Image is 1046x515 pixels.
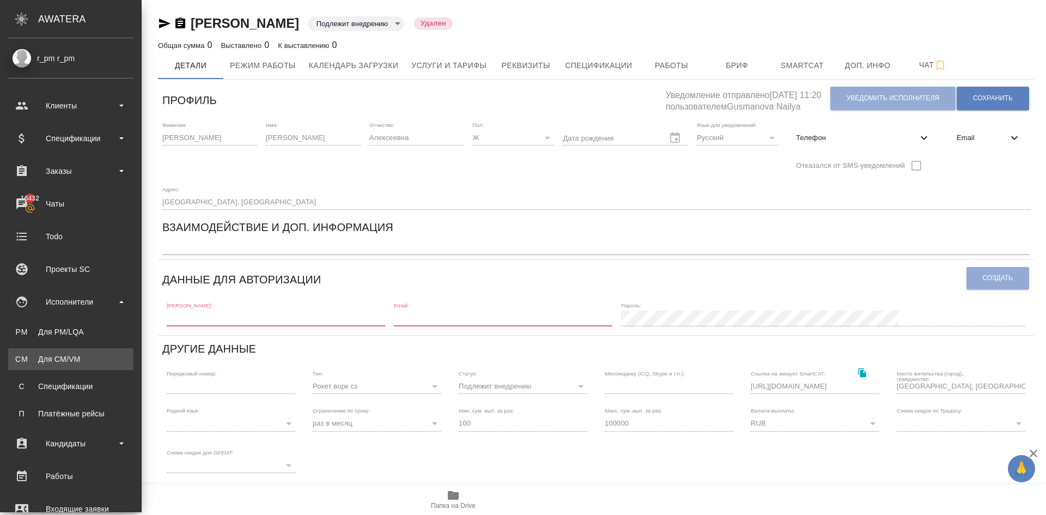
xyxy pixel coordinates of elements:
[38,8,142,30] div: AWATERA
[851,362,873,384] button: Скопировать ссылку
[8,294,133,310] div: Исполнители
[165,59,217,72] span: Детали
[162,92,217,109] h6: Профиль
[751,416,879,431] div: RUB
[8,403,133,425] a: ППлатёжные рейсы
[431,502,476,510] span: Папка на Drive
[897,408,962,414] label: Схема скидок по Традосу:
[948,126,1030,150] div: Email
[309,59,399,72] span: Календарь загрузки
[158,17,171,30] button: Скопировать ссылку для ЯМессенджера
[313,19,391,28] button: Подлежит внедрению
[421,18,446,29] p: Удален
[666,84,830,113] h5: Уведомление отправлено [DATE] 11:20 пользователем Gusmanova Nailya
[8,321,133,343] a: PMДля PM/LQA
[167,450,234,455] label: Схема скидок для GPEMT:
[3,223,139,250] a: Todo
[605,408,662,414] label: Макс. сум. вып. за раз:
[787,126,939,150] div: Телефон
[14,193,46,204] span: 16432
[313,408,370,414] label: Ограничение по сроку:
[14,408,128,419] div: Платёжные рейсы
[907,58,959,72] span: Чат
[313,371,323,376] label: Тип:
[751,408,795,414] label: Валюта выплаты:
[711,59,763,72] span: Бриф
[162,186,179,192] label: Адрес:
[565,59,632,72] span: Спецификации
[459,379,587,394] div: Подлежит внедрению
[605,371,685,376] label: Мессенджер (ICQ, Skype и т.п.):
[842,59,894,72] span: Доп. инфо
[278,41,332,50] p: К выставлению
[646,59,698,72] span: Работы
[8,98,133,114] div: Клиенты
[957,87,1029,110] button: Сохранить
[14,326,128,337] div: Для PM/LQA
[411,59,486,72] span: Услуги и тарифы
[162,122,187,128] label: Фамилия:
[1012,457,1031,480] span: 🙏
[394,303,409,308] label: Email:
[14,354,128,365] div: Для CM/VM
[957,132,1008,143] span: Email
[8,435,133,452] div: Кандидаты
[221,41,265,50] p: Выставлено
[3,463,139,490] a: Работы
[8,348,133,370] a: CMДля CM/VM
[472,130,554,146] div: Ж
[697,130,779,146] div: Русский
[472,122,484,128] label: Пол:
[8,52,133,64] div: r_pm r_pm
[8,468,133,484] div: Работы
[174,17,187,30] button: Скопировать ссылку
[408,484,499,515] button: Папка на Drive
[167,408,200,414] label: Родной язык:
[14,381,128,392] div: Спецификации
[313,416,441,431] div: раз в месяц
[158,39,212,52] div: 0
[167,303,212,308] label: [PERSON_NAME]:
[459,408,514,414] label: Мин. сум. вып. за раз:
[191,16,299,31] a: [PERSON_NAME]
[796,160,905,171] span: Отказался от SMS-уведомлений
[751,371,825,376] label: Ссылка на аккаунт SmartCAT:
[8,375,133,397] a: ССпецификации
[697,122,757,128] label: Язык для уведомлений:
[369,122,394,128] label: Отчество:
[158,41,207,50] p: Общая сумма
[897,371,993,381] label: Место жительства (город), гражданство:
[8,228,133,245] div: Todo
[621,303,641,308] label: Пароль:
[500,59,552,72] span: Реквизиты
[8,163,133,179] div: Заказы
[278,39,337,52] div: 0
[230,59,296,72] span: Режим работы
[3,256,139,283] a: Проекты SC
[776,59,829,72] span: Smartcat
[934,59,947,72] svg: Подписаться
[8,196,133,212] div: Чаты
[313,379,441,394] div: Рокет ворк сз
[162,340,256,358] h6: Другие данные
[266,122,278,128] label: Имя:
[3,190,139,217] a: 16432Чаты
[796,132,917,143] span: Телефон
[162,219,393,236] h6: Взаимодействие и доп. информация
[8,261,133,277] div: Проекты SC
[973,94,1013,103] span: Сохранить
[221,39,270,52] div: 0
[8,130,133,147] div: Спецификации
[1008,455,1035,482] button: 🙏
[162,271,321,288] h6: Данные для авторизации
[167,371,216,376] label: Порядковый номер:
[308,16,404,31] div: Подлежит внедрению
[459,371,477,376] label: Статус:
